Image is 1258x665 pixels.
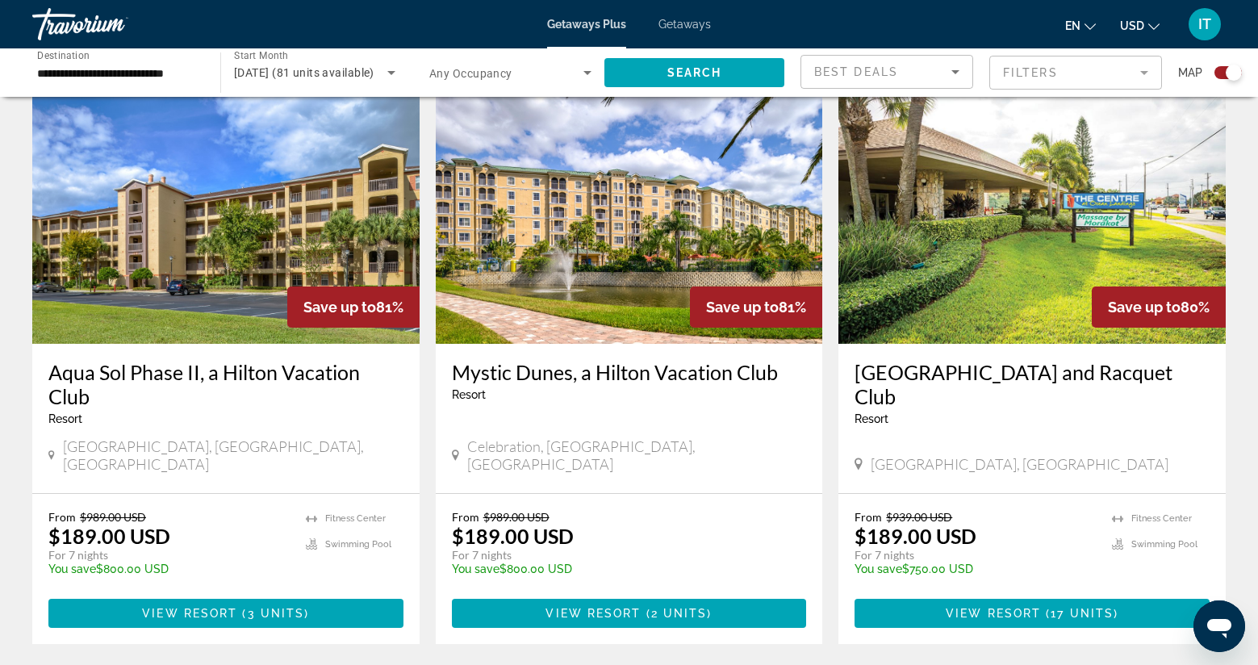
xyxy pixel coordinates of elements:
button: Search [604,58,784,87]
a: Travorium [32,3,194,45]
span: Save up to [1108,299,1181,316]
span: From [48,510,76,524]
span: en [1065,19,1080,32]
span: Best Deals [814,65,898,78]
span: View Resort [946,607,1041,620]
button: Filter [989,55,1162,90]
button: View Resort(2 units) [452,599,807,628]
span: [GEOGRAPHIC_DATA], [GEOGRAPHIC_DATA] [871,455,1168,473]
span: Celebration, [GEOGRAPHIC_DATA], [GEOGRAPHIC_DATA] [467,437,807,473]
span: $989.00 USD [483,510,550,524]
span: $939.00 USD [886,510,952,524]
p: For 7 nights [855,548,1096,563]
img: DP77E01X.jpg [436,86,823,344]
span: Fitness Center [1131,513,1192,524]
p: $800.00 USD [48,563,290,575]
a: Aqua Sol Phase II, a Hilton Vacation Club [48,360,403,408]
span: Resort [48,412,82,425]
img: DN93E01X.jpg [32,86,420,344]
span: Swimming Pool [1131,539,1197,550]
span: Search [667,66,722,79]
span: Any Occupancy [429,67,512,80]
span: ( ) [642,607,713,620]
span: Save up to [706,299,779,316]
span: 3 units [248,607,305,620]
span: USD [1120,19,1144,32]
button: User Menu [1184,7,1226,41]
span: From [452,510,479,524]
span: IT [1198,16,1211,32]
span: ( ) [1041,607,1118,620]
span: You save [855,563,902,575]
a: [GEOGRAPHIC_DATA] and Racquet Club [855,360,1210,408]
span: ( ) [237,607,309,620]
span: From [855,510,882,524]
span: You save [452,563,499,575]
button: Change currency [1120,14,1160,37]
button: Change language [1065,14,1096,37]
mat-select: Sort by [814,62,959,82]
span: 2 units [651,607,708,620]
span: Map [1178,61,1202,84]
p: For 7 nights [452,548,791,563]
div: 80% [1092,286,1226,328]
p: $189.00 USD [48,524,170,548]
div: 81% [690,286,822,328]
iframe: Button to launch messaging window [1193,600,1245,652]
span: $989.00 USD [80,510,146,524]
a: Mystic Dunes, a Hilton Vacation Club [452,360,807,384]
span: [DATE] (81 units available) [234,66,374,79]
span: Fitness Center [325,513,386,524]
span: 17 units [1051,607,1114,620]
span: Destination [37,49,90,61]
span: Resort [452,388,486,401]
span: Swimming Pool [325,539,391,550]
button: View Resort(17 units) [855,599,1210,628]
span: View Resort [142,607,237,620]
span: Save up to [303,299,376,316]
span: View Resort [545,607,641,620]
a: Getaways Plus [547,18,626,31]
p: For 7 nights [48,548,290,563]
img: ii_olr1.jpg [838,86,1226,344]
button: View Resort(3 units) [48,599,403,628]
div: 81% [287,286,420,328]
p: $189.00 USD [452,524,574,548]
p: $189.00 USD [855,524,976,548]
span: You save [48,563,96,575]
a: Getaways [658,18,711,31]
p: $800.00 USD [452,563,791,575]
p: $750.00 USD [855,563,1096,575]
span: Resort [855,412,888,425]
span: [GEOGRAPHIC_DATA], [GEOGRAPHIC_DATA], [GEOGRAPHIC_DATA] [63,437,403,473]
span: Start Month [234,50,288,61]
